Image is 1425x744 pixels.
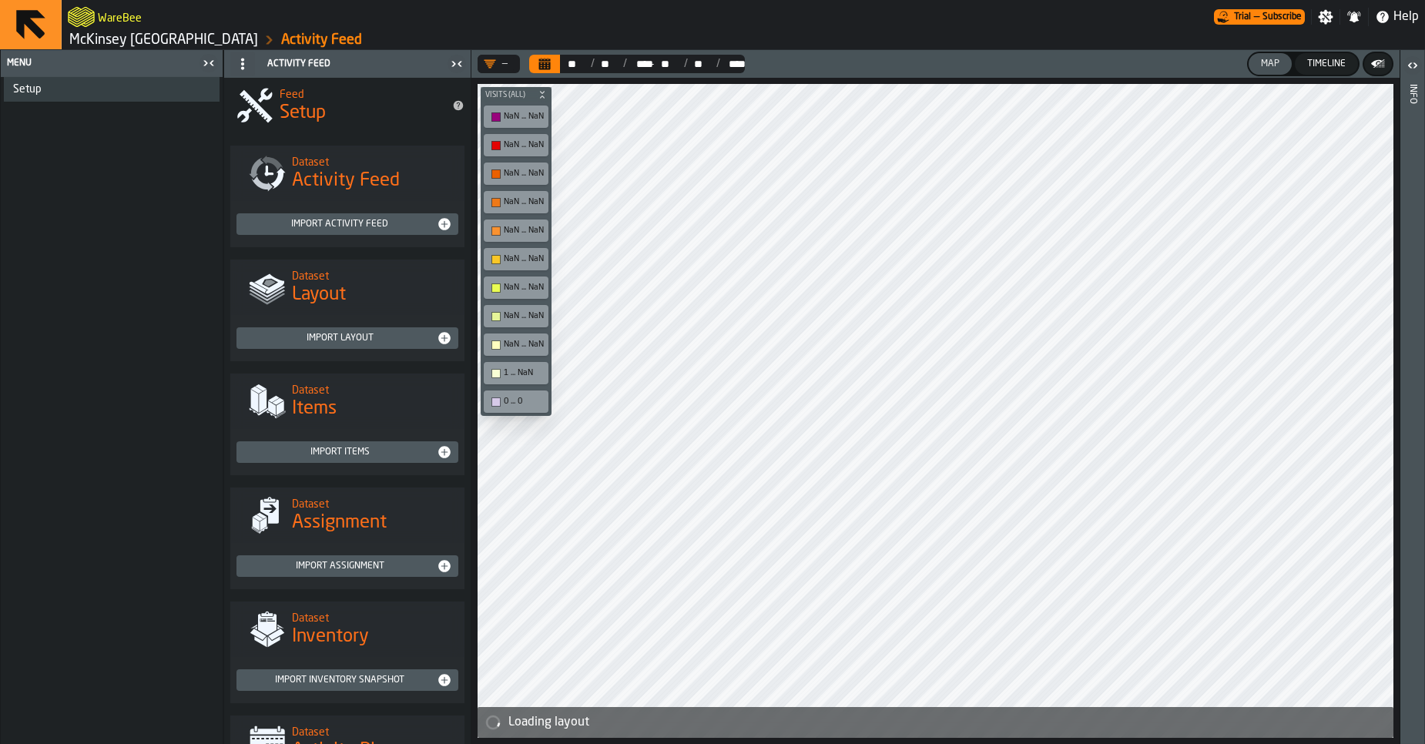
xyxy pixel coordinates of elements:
div: Import Activity Feed [243,219,437,230]
nav: Breadcrumb [68,31,743,49]
button: button- [481,87,552,102]
div: button-toolbar-undefined [481,216,552,245]
div: Map [1255,59,1286,69]
div: title-Items [230,374,464,429]
div: button-toolbar-undefined [481,245,552,273]
div: NaN ... NaN [487,109,545,125]
div: NaN ... NaN [504,254,544,264]
div: NaN ... NaN [487,223,545,239]
div: button-toolbar-undefined [481,102,552,131]
div: NaN ... NaN [504,311,544,321]
h2: Sub Title [292,609,452,625]
div: NaN ... NaN [504,283,544,293]
span: Visits (All) [482,91,535,99]
div: title-Setup [224,78,471,133]
span: — [1254,12,1259,22]
h2: Sub Title [292,153,452,169]
a: link-to-/wh/i/71831578-dae4-4e28-8b4f-d42a496a0f54/simulations [69,32,258,49]
div: 0 ... 0 [487,394,545,410]
li: menu Setup [4,77,220,102]
h2: Sub Title [292,267,452,283]
div: button-toolbar-undefined [481,188,552,216]
div: NaN ... NaN [504,226,544,236]
div: / [672,58,687,70]
div: button-toolbar-undefined [481,330,552,359]
div: NaN ... NaN [487,308,545,324]
div: NaN ... NaN [504,112,544,122]
div: Activity Feed [227,52,446,76]
div: Select date range [720,58,738,70]
div: title-Layout [230,260,464,315]
div: NaN ... NaN [504,197,544,207]
div: Select date range [595,58,612,70]
label: button-toggle-Close me [198,54,220,72]
div: Loading layout [508,713,1387,732]
div: Import Inventory Snapshot [243,675,437,685]
h2: Sub Title [292,495,452,511]
button: button-Timeline [1295,53,1358,75]
div: DropdownMenuValue- [478,55,520,73]
div: Select date range [529,55,745,73]
button: button-Import Items [236,441,458,463]
div: Menu Subscription [1214,9,1305,25]
header: Menu [1,50,223,77]
div: NaN ... NaN [487,194,545,210]
div: Select date range [562,58,579,70]
div: NaN ... NaN [504,340,544,350]
h2: Sub Title [292,381,452,397]
span: — [645,58,655,70]
label: button-toggle-Open [1402,53,1423,81]
a: link-to-/wh/i/71831578-dae4-4e28-8b4f-d42a496a0f54/pricing/ [1214,9,1305,25]
div: Timeline [1301,59,1352,69]
label: button-toggle-Notifications [1340,9,1368,25]
span: Activity Feed [292,169,400,193]
button: button-Import Activity Feed [236,213,458,235]
a: link-to-/wh/i/71831578-dae4-4e28-8b4f-d42a496a0f54/feed/a8ef079f-b9b9-4bc4-8c35-19e0797e23ef [281,32,362,49]
label: button-toggle-Settings [1312,9,1339,25]
span: Items [292,397,337,421]
span: Assignment [292,511,387,535]
button: button-Import layout [236,327,458,349]
div: Import assignment [243,561,437,571]
button: button-Import assignment [236,555,458,577]
div: NaN ... NaN [487,337,545,353]
div: button-toolbar-undefined [481,273,552,302]
label: button-toggle-Help [1369,8,1425,26]
span: Setup [13,83,42,96]
div: NaN ... NaN [487,280,545,296]
button: Select date range [529,55,560,73]
div: NaN ... NaN [487,251,545,267]
div: 1 ... NaN [504,368,544,378]
div: 0 ... 0 [504,397,544,407]
div: button-toolbar-undefined [481,302,552,330]
div: button-toolbar-undefined [481,387,552,416]
span: Subscribe [1262,12,1302,22]
h2: Sub Title [292,723,452,739]
div: button-toolbar-undefined [481,131,552,159]
span: Trial [1234,12,1251,22]
div: Select date range [655,58,672,70]
h2: Sub Title [98,9,142,25]
div: Menu [4,58,198,69]
div: Info [1407,81,1418,740]
button: button-Map [1249,53,1292,75]
div: NaN ... NaN [487,137,545,153]
label: button-toggle-Close me [446,55,468,73]
div: NaN ... NaN [504,140,544,150]
span: Help [1393,8,1419,26]
div: Select date range [627,58,645,70]
header: Info [1400,50,1424,744]
span: Setup [280,101,326,126]
a: logo-header [68,3,95,31]
div: / [579,58,594,70]
div: NaN ... NaN [504,169,544,179]
div: 1 ... NaN [487,365,545,381]
div: DropdownMenuValue- [484,58,508,70]
div: title-Inventory [230,602,464,657]
div: title-Assignment [230,488,464,543]
div: button-toolbar-undefined [481,159,552,188]
div: alert-Loading layout [478,707,1393,738]
div: / [612,58,627,70]
div: Import Items [243,447,437,457]
div: button-toolbar-undefined [481,359,552,387]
